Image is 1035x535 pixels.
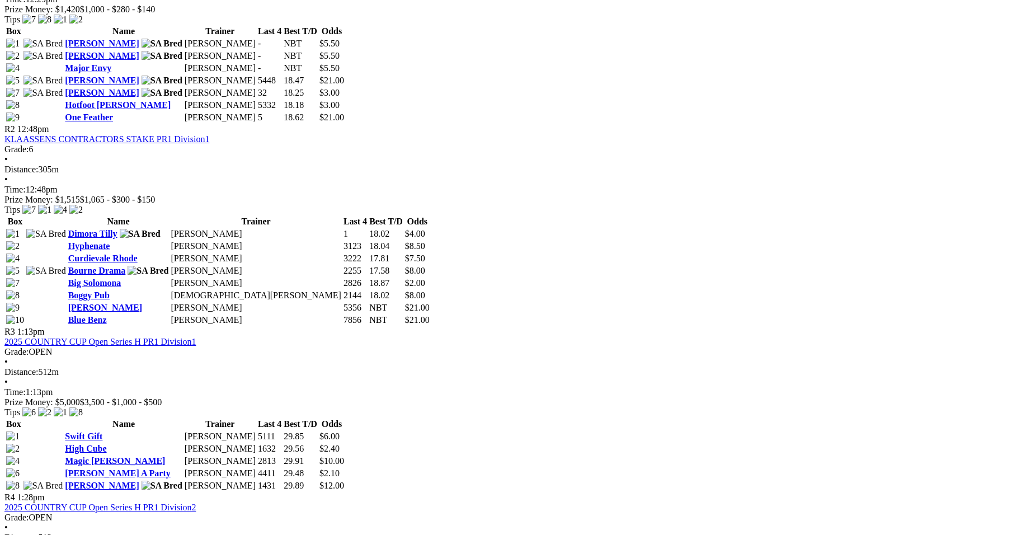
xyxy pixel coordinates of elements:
[184,100,256,111] td: [PERSON_NAME]
[257,431,282,442] td: 5111
[405,303,430,312] span: $21.00
[4,327,15,336] span: R3
[343,241,368,252] td: 3123
[257,87,282,98] td: 32
[343,302,368,313] td: 5356
[343,216,368,227] th: Last 4
[283,431,318,442] td: 29.85
[184,431,256,442] td: [PERSON_NAME]
[65,444,106,453] a: High Cube
[319,76,344,85] span: $21.00
[184,87,256,98] td: [PERSON_NAME]
[170,228,342,240] td: [PERSON_NAME]
[23,51,63,61] img: SA Bred
[54,205,67,215] img: 4
[22,15,36,25] img: 7
[369,241,403,252] td: 18.04
[4,144,29,154] span: Grade:
[54,15,67,25] img: 1
[4,15,20,24] span: Tips
[142,88,182,98] img: SA Bred
[68,229,117,238] a: Dimora Tilly
[8,217,23,226] span: Box
[369,216,403,227] th: Best T/D
[283,480,318,491] td: 29.89
[142,39,182,49] img: SA Bred
[343,315,368,326] td: 7856
[4,154,8,164] span: •
[6,290,20,301] img: 8
[283,50,318,62] td: NBT
[184,63,256,74] td: [PERSON_NAME]
[369,315,403,326] td: NBT
[6,444,20,454] img: 2
[257,100,282,111] td: 5332
[319,468,340,478] span: $2.10
[23,39,63,49] img: SA Bred
[38,15,51,25] img: 8
[257,26,282,37] th: Last 4
[4,367,1031,377] div: 512m
[68,216,170,227] th: Name
[283,63,318,74] td: NBT
[369,253,403,264] td: 17.81
[142,51,182,61] img: SA Bred
[68,278,121,288] a: Big Solomona
[319,456,344,466] span: $10.00
[68,290,110,300] a: Boggy Pub
[6,266,20,276] img: 5
[405,315,430,325] span: $21.00
[170,241,342,252] td: [PERSON_NAME]
[170,278,342,289] td: [PERSON_NAME]
[4,377,8,387] span: •
[6,419,21,429] span: Box
[6,456,20,466] img: 4
[4,124,15,134] span: R2
[64,419,183,430] th: Name
[65,63,111,73] a: Major Envy
[17,492,45,502] span: 1:28pm
[257,480,282,491] td: 1431
[283,87,318,98] td: 18.25
[6,254,20,264] img: 4
[405,229,425,238] span: $4.00
[369,290,403,301] td: 18.02
[257,50,282,62] td: -
[4,387,1031,397] div: 1:13pm
[405,254,425,263] span: $7.50
[65,431,102,441] a: Swift Gift
[38,205,51,215] img: 1
[65,456,165,466] a: Magic [PERSON_NAME]
[4,165,38,174] span: Distance:
[319,51,340,60] span: $5.50
[4,347,29,356] span: Grade:
[4,4,1031,15] div: Prize Money: $1,420
[257,38,282,49] td: -
[69,407,83,417] img: 8
[184,468,256,479] td: [PERSON_NAME]
[6,431,20,442] img: 1
[257,63,282,74] td: -
[142,76,182,86] img: SA Bred
[65,88,139,97] a: [PERSON_NAME]
[17,327,45,336] span: 1:13pm
[319,88,340,97] span: $3.00
[68,266,126,275] a: Bourne Drama
[68,241,110,251] a: Hyphenate
[23,88,63,98] img: SA Bred
[4,397,1031,407] div: Prize Money: $5,000
[4,347,1031,357] div: OPEN
[4,367,38,377] span: Distance:
[184,50,256,62] td: [PERSON_NAME]
[283,112,318,123] td: 18.62
[184,75,256,86] td: [PERSON_NAME]
[68,315,107,325] a: Blue Benz
[319,63,340,73] span: $5.50
[6,39,20,49] img: 1
[80,195,156,204] span: $1,065 - $300 - $150
[343,253,368,264] td: 3222
[257,75,282,86] td: 5448
[4,513,1031,523] div: OPEN
[6,481,20,491] img: 8
[6,51,20,61] img: 2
